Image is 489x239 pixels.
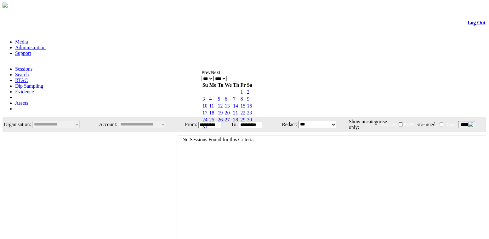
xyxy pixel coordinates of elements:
a: 2 [247,89,249,95]
a: 31 [202,124,208,129]
a: Sessions [15,66,32,72]
a: Dip Sampling [15,83,43,89]
span: Wednesday [225,82,232,88]
a: 23 [247,110,252,115]
a: 29 [240,117,245,122]
a: Next [211,70,220,75]
td: From: [181,118,197,131]
a: 26 [218,117,223,122]
a: 1 [240,89,243,95]
span: Monday [209,82,216,88]
span: No Sessions Found for this Criteria. [182,137,255,142]
a: 4 [209,96,212,102]
a: 3 [202,96,205,102]
img: arrow-3.png [3,3,8,8]
a: 18 [209,110,214,115]
a: 12 [218,103,223,108]
a: 10 [202,103,208,108]
a: 9 [247,96,249,102]
a: 11 [209,103,214,108]
select: Select year [213,76,227,81]
a: 25 [209,117,214,122]
a: Assets [15,100,28,106]
a: 7 [233,96,236,102]
a: 27 [225,117,230,122]
a: 8 [240,96,243,102]
a: 13 [225,103,230,108]
img: bell24.png [468,122,473,127]
span: Sunday [202,82,208,88]
td: Organisation: [3,118,31,131]
a: Prev [202,70,211,75]
a: 14 [233,103,238,108]
a: RTAC [15,78,28,83]
a: 5 [218,96,220,102]
span: Thursday [233,82,239,88]
td: Account: [94,118,118,131]
a: Log Out [468,20,486,25]
span: Show uncategorise only: [349,119,387,130]
td: Redact: [269,118,298,131]
a: Administration [15,45,46,50]
a: 24 [202,117,208,122]
a: 28 [233,117,238,122]
a: 16 [247,103,252,108]
a: Evidence [15,89,34,94]
a: 22 [240,110,245,115]
span: Friday [240,82,246,88]
span: Saturday [247,82,252,88]
select: Select month [202,76,213,81]
a: Search [15,72,29,77]
a: 20 [225,110,230,115]
a: 30 [247,117,252,122]
a: 15 [240,103,245,108]
span: Tuesday [218,82,224,88]
span: Welcome, [PERSON_NAME] (General User) [380,122,456,127]
a: 19 [218,110,223,115]
a: Media [15,39,28,44]
a: Support [15,50,31,56]
a: 6 [225,96,227,102]
a: 17 [202,110,208,115]
a: 21 [233,110,238,115]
